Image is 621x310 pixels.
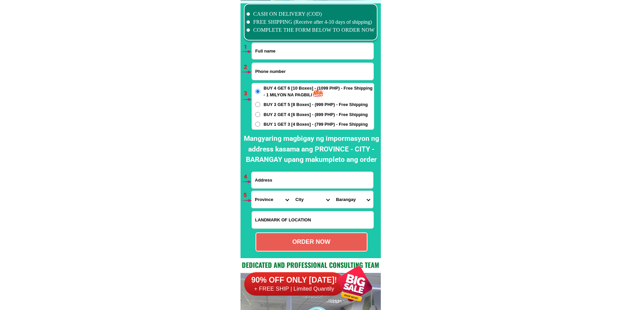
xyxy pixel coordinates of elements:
[247,26,375,34] li: COMPLETE THE FORM BELOW TO ORDER NOW
[244,63,252,72] h6: 2
[255,122,260,127] input: BUY 1 GET 3 [4 Boxes] - (799 PHP) - Free Shipping
[256,237,367,246] div: ORDER NOW
[255,89,260,94] input: BUY 4 GET 6 [10 Boxes] - (1099 PHP) - Free Shipping - 1 MILYON NA PAGBILI
[244,275,344,285] h6: 90% OFF ONLY [DATE]!
[255,112,260,117] input: BUY 2 GET 4 [6 Boxes] - (899 PHP) - Free Shipping
[333,191,373,208] select: Select commune
[244,89,252,98] h6: 3
[252,63,373,80] input: Input phone_number
[264,101,368,108] span: BUY 3 GET 5 [8 Boxes] - (999 PHP) - Free Shipping
[242,133,381,165] h2: Mangyaring magbigay ng impormasyon ng address kasama ang PROVINCE - CITY - BARANGAY upang makumpl...
[252,43,373,59] input: Input full_name
[244,191,251,200] h6: 5
[264,85,374,98] span: BUY 4 GET 6 [10 Boxes] - (1099 PHP) - Free Shipping - 1 MILYON NA PAGBILI
[252,211,373,228] input: Input LANDMARKOFLOCATION
[241,260,381,270] h2: Dedicated and professional consulting team
[244,43,252,51] h6: 1
[247,10,375,18] li: CASH ON DELIVERY (COD)
[264,111,368,118] span: BUY 2 GET 4 [6 Boxes] - (899 PHP) - Free Shipping
[244,285,344,293] h6: + FREE SHIP | Limited Quantily
[264,121,368,128] span: BUY 1 GET 3 [4 Boxes] - (799 PHP) - Free Shipping
[292,191,332,208] select: Select district
[252,191,292,208] select: Select province
[255,102,260,107] input: BUY 3 GET 5 [8 Boxes] - (999 PHP) - Free Shipping
[252,172,373,188] input: Input address
[247,18,375,26] li: FREE SHIPPING (Receive after 4-10 days of shipping)
[244,173,252,181] h6: 4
